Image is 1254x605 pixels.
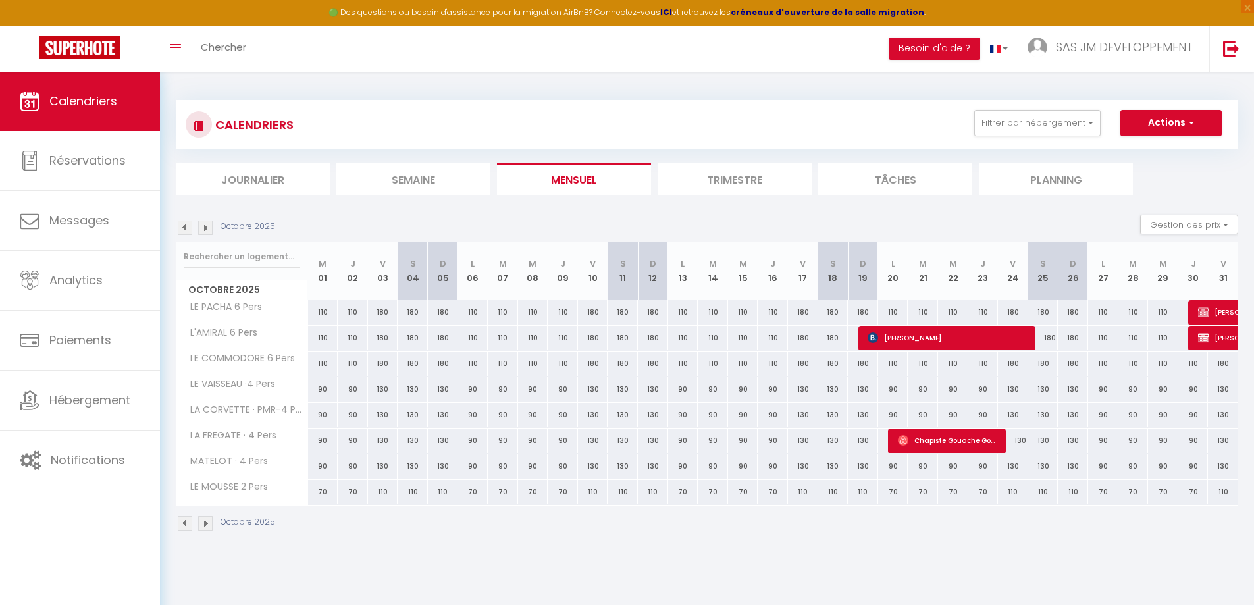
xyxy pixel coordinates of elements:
[1040,257,1046,270] abbr: S
[1028,326,1058,350] div: 180
[488,429,518,453] div: 90
[529,257,536,270] abbr: M
[1208,242,1238,300] th: 31
[878,403,908,427] div: 90
[1118,300,1149,325] div: 110
[319,257,327,270] abbr: M
[908,242,938,300] th: 21
[998,429,1028,453] div: 130
[518,326,548,350] div: 110
[518,403,548,427] div: 90
[788,377,818,402] div: 130
[698,326,728,350] div: 110
[788,326,818,350] div: 180
[578,377,608,402] div: 130
[728,403,758,427] div: 90
[1118,377,1149,402] div: 90
[1028,403,1058,427] div: 130
[818,163,972,195] li: Tâches
[1148,326,1178,350] div: 110
[560,257,565,270] abbr: J
[368,242,398,300] th: 03
[1028,377,1058,402] div: 130
[398,300,428,325] div: 180
[818,454,849,479] div: 130
[638,403,668,427] div: 130
[1028,38,1047,57] img: ...
[681,257,685,270] abbr: L
[1058,326,1088,350] div: 180
[457,377,488,402] div: 90
[1018,26,1209,72] a: ... SAS JM DEVELOPPEMENT
[368,403,398,427] div: 130
[1088,300,1118,325] div: 110
[398,377,428,402] div: 130
[758,377,788,402] div: 90
[1101,257,1105,270] abbr: L
[578,403,608,427] div: 130
[698,242,728,300] th: 14
[698,403,728,427] div: 90
[1088,242,1118,300] th: 27
[518,429,548,453] div: 90
[638,300,668,325] div: 180
[998,300,1028,325] div: 180
[698,300,728,325] div: 110
[788,242,818,300] th: 17
[698,352,728,376] div: 110
[578,242,608,300] th: 10
[457,454,488,479] div: 90
[368,429,398,453] div: 130
[848,300,878,325] div: 180
[998,242,1028,300] th: 24
[709,257,717,270] abbr: M
[499,257,507,270] abbr: M
[49,332,111,348] span: Paiements
[1058,377,1088,402] div: 130
[488,242,518,300] th: 07
[1208,352,1238,376] div: 180
[1148,242,1178,300] th: 29
[338,300,368,325] div: 110
[638,352,668,376] div: 180
[178,454,271,469] span: MATELOT · 4 Pers
[178,403,310,417] span: LA CORVETTE · PMR-4 Pers
[548,352,578,376] div: 110
[11,5,50,45] button: Ouvrir le widget de chat LiveChat
[1088,352,1118,376] div: 110
[818,326,849,350] div: 180
[968,377,999,402] div: 90
[638,454,668,479] div: 130
[457,326,488,350] div: 110
[212,110,294,140] h3: CALENDRIERS
[398,242,428,300] th: 04
[668,429,698,453] div: 90
[878,377,908,402] div: 90
[980,257,985,270] abbr: J
[668,300,698,325] div: 110
[398,454,428,479] div: 130
[368,377,398,402] div: 130
[308,352,338,376] div: 110
[338,242,368,300] th: 02
[178,429,280,443] span: LA FREGATE · 4 Pers
[1208,403,1238,427] div: 130
[497,163,651,195] li: Mensuel
[1178,403,1209,427] div: 90
[457,429,488,453] div: 90
[578,300,608,325] div: 180
[698,454,728,479] div: 90
[1129,257,1137,270] abbr: M
[758,242,788,300] th: 16
[1178,352,1209,376] div: 110
[818,352,849,376] div: 180
[178,326,261,340] span: L'AMIRAL 6 Pers
[848,403,878,427] div: 130
[350,257,355,270] abbr: J
[638,326,668,350] div: 180
[1028,352,1058,376] div: 180
[308,403,338,427] div: 90
[758,300,788,325] div: 110
[1118,326,1149,350] div: 110
[488,326,518,350] div: 110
